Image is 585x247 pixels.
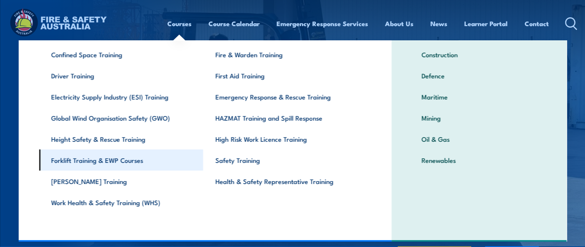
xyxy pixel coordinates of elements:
[409,128,549,149] a: Oil & Gas
[409,86,549,107] a: Maritime
[39,128,203,149] a: Height Safety & Rescue Training
[409,44,549,65] a: Construction
[203,107,367,128] a: HAZMAT Training and Spill Response
[39,107,203,128] a: Global Wind Organisation Safety (GWO)
[39,44,203,65] a: Confined Space Training
[203,128,367,149] a: High Risk Work Licence Training
[39,65,203,86] a: Driver Training
[39,171,203,192] a: [PERSON_NAME] Training
[409,149,549,171] a: Renewables
[203,149,367,171] a: Safety Training
[203,171,367,192] a: Health & Safety Representative Training
[277,13,368,34] a: Emergency Response Services
[409,107,549,128] a: Mining
[39,86,203,107] a: Electricity Supply Industry (ESI) Training
[39,192,203,213] a: Work Health & Safety Training (WHS)
[385,13,413,34] a: About Us
[430,13,447,34] a: News
[203,44,367,65] a: Fire & Warden Training
[409,65,549,86] a: Defence
[208,13,260,34] a: Course Calendar
[464,13,508,34] a: Learner Portal
[203,86,367,107] a: Emergency Response & Rescue Training
[167,13,192,34] a: Courses
[203,65,367,86] a: First Aid Training
[39,149,203,171] a: Forklift Training & EWP Courses
[525,13,549,34] a: Contact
